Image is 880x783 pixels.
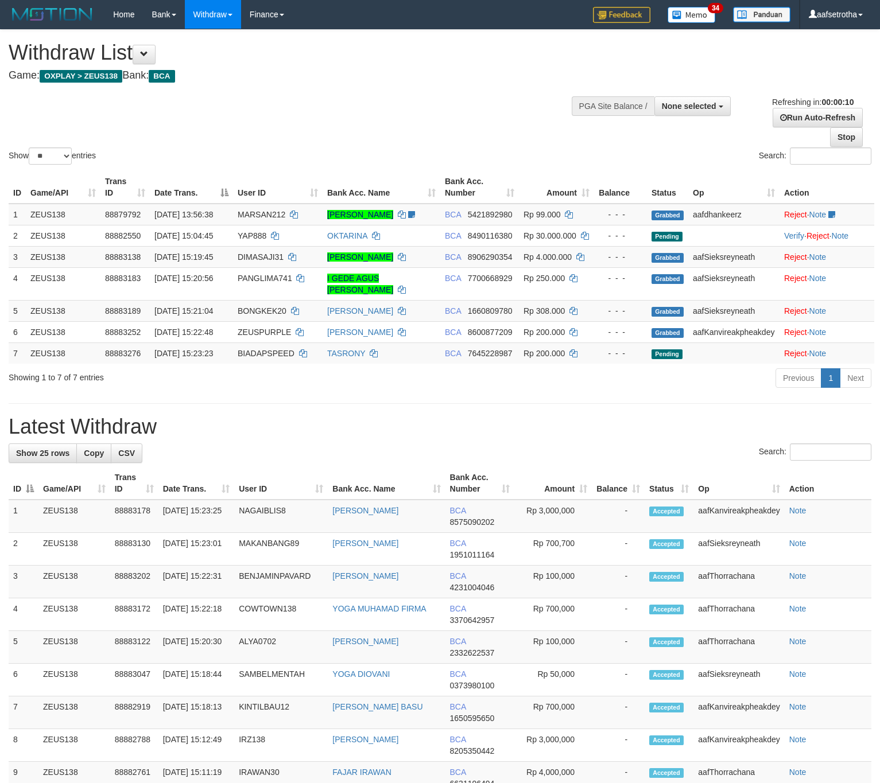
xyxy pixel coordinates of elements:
td: aafKanvireakpheakdey [693,729,784,762]
th: Op: activate to sort column ascending [688,171,780,204]
td: [DATE] 15:23:25 [158,500,234,533]
a: Note [789,669,807,679]
span: Copy 8906290354 to clipboard [468,252,513,262]
span: Copy 8490116380 to clipboard [468,231,513,240]
td: ZEUS138 [38,533,110,566]
td: SAMBELMENTAH [234,664,328,696]
span: PANGLIMA741 [238,274,292,283]
span: MARSAN212 [238,210,285,219]
th: Trans ID: activate to sort column ascending [110,467,158,500]
h1: Latest Withdraw [9,415,871,438]
div: Showing 1 to 7 of 7 entries [9,367,358,383]
td: ZEUS138 [38,664,110,696]
th: Status: activate to sort column ascending [645,467,693,500]
td: 88883202 [110,566,158,598]
a: [PERSON_NAME] [332,735,398,744]
a: Note [789,735,807,744]
td: 6 [9,321,26,342]
td: 88883172 [110,598,158,631]
span: Accepted [649,572,684,582]
span: Copy 8575090202 to clipboard [450,517,495,527]
span: 88883138 [105,252,141,262]
a: OKTARINA [327,231,367,240]
th: User ID: activate to sort column ascending [234,467,328,500]
span: Show 25 rows [16,449,69,458]
span: Grabbed [652,328,684,338]
td: ZEUS138 [38,598,110,631]
th: Balance [594,171,647,204]
a: [PERSON_NAME] [327,328,393,337]
span: Accepted [649,605,684,614]
span: Accepted [649,539,684,549]
th: Balance: activate to sort column ascending [592,467,645,500]
span: ZEUSPURPLE [238,328,291,337]
div: - - - [599,348,642,359]
td: Rp 700,700 [514,533,592,566]
span: [DATE] 15:19:45 [154,252,213,262]
td: aafSieksreyneath [688,246,780,267]
span: Copy 0373980100 to clipboard [450,681,495,690]
td: - [592,566,645,598]
td: [DATE] 15:23:01 [158,533,234,566]
a: Note [789,604,807,613]
div: - - - [599,305,642,317]
td: - [592,500,645,533]
span: BCA [445,328,461,337]
th: Status [647,171,688,204]
td: 4 [9,598,38,631]
a: [PERSON_NAME] BASU [332,702,422,711]
td: aafdhankeerz [688,204,780,225]
label: Search: [759,443,871,461]
a: Reject [807,231,829,240]
span: Copy 2332622537 to clipboard [450,648,495,657]
td: 88882919 [110,696,158,729]
th: Action [785,467,871,500]
a: [PERSON_NAME] [332,506,398,515]
span: Copy 8205350442 to clipboard [450,746,495,755]
span: BCA [445,349,461,358]
td: aafKanvireakpheakdey [693,696,784,729]
a: CSV [111,443,142,463]
td: · [780,321,874,342]
span: Copy 7645228987 to clipboard [468,349,513,358]
a: [PERSON_NAME] [327,210,393,219]
span: BCA [445,306,461,315]
th: Action [780,171,874,204]
td: - [592,664,645,696]
th: Bank Acc. Name: activate to sort column ascending [328,467,445,500]
td: ZEUS138 [38,566,110,598]
span: BCA [450,571,466,581]
a: Show 25 rows [9,443,77,463]
td: 88883047 [110,664,158,696]
span: Rp 200.000 [524,349,565,358]
span: 88883252 [105,328,141,337]
span: 88879792 [105,210,141,219]
input: Search: [790,443,871,461]
span: Rp 250.000 [524,274,565,283]
span: BCA [450,604,466,613]
a: Note [809,210,827,219]
td: - [592,696,645,729]
td: - [592,533,645,566]
th: Op: activate to sort column ascending [693,467,784,500]
td: · [780,300,874,321]
th: User ID: activate to sort column ascending [233,171,323,204]
td: MAKANBANG89 [234,533,328,566]
td: ZEUS138 [26,204,100,225]
span: Accepted [649,703,684,712]
a: Note [789,702,807,711]
span: BCA [450,539,466,548]
td: 3 [9,566,38,598]
td: Rp 50,000 [514,664,592,696]
a: Note [809,328,827,337]
span: [DATE] 15:20:56 [154,274,213,283]
td: · · [780,225,874,246]
a: YOGA MUHAMAD FIRMA [332,604,426,613]
a: I GEDE AGUS [PERSON_NAME] [327,274,393,294]
span: Copy [84,449,104,458]
strong: 00:00:10 [821,98,854,107]
span: Copy 3370642957 to clipboard [450,616,495,625]
a: 1 [821,368,840,388]
td: aafSieksreyneath [693,664,784,696]
td: [DATE] 15:12:49 [158,729,234,762]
